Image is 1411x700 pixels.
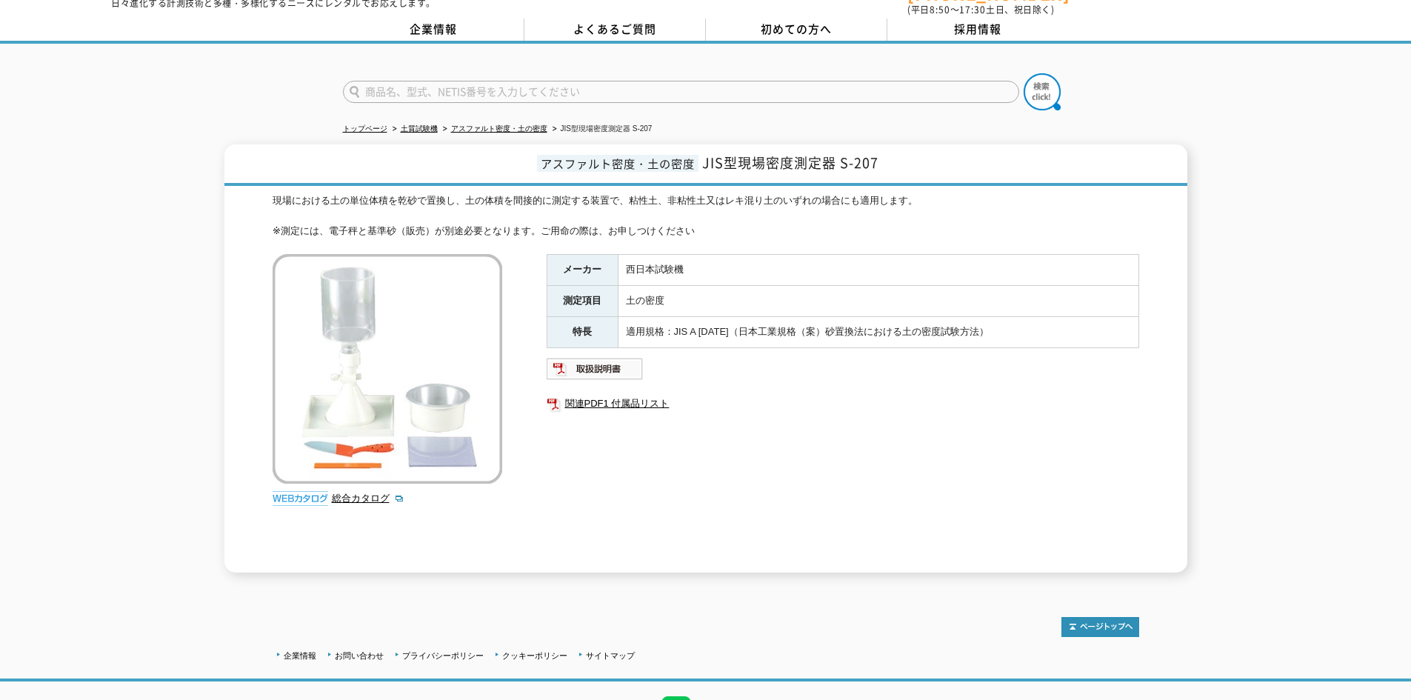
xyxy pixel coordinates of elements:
img: 取扱説明書 [547,357,644,381]
a: トップページ [343,124,387,133]
a: 初めての方へ [706,19,887,41]
img: トップページへ [1061,617,1139,637]
li: JIS型現場密度測定器 S-207 [550,121,653,137]
a: 総合カタログ [332,493,404,504]
span: 8:50 [930,3,950,16]
div: 現場における土の単位体積を乾砂で置換し、土の体積を間接的に測定する装置で、粘性土、非粘性土又はレキ混り土のいずれの場合にも適用します。 ※測定には、電子秤と基準砂（販売）が別途必要となります。ご... [273,193,1139,239]
a: 関連PDF1 付属品リスト [547,394,1139,413]
span: JIS型現場密度測定器 S-207 [702,153,878,173]
a: 取扱説明書 [547,367,644,378]
td: 適用規格：JIS A [DATE]（日本工業規格（案）砂置換法における土の密度試験方法） [618,316,1138,347]
a: 採用情報 [887,19,1069,41]
img: webカタログ [273,491,328,506]
a: よくあるご質問 [524,19,706,41]
a: 企業情報 [343,19,524,41]
a: 企業情報 [284,651,316,660]
a: プライバシーポリシー [402,651,484,660]
a: お問い合わせ [335,651,384,660]
img: JIS型現場密度測定器 S-207 [273,254,502,484]
span: (平日 ～ 土日、祝日除く) [907,3,1054,16]
td: 西日本試験機 [618,255,1138,286]
th: 特長 [547,316,618,347]
th: 測定項目 [547,286,618,317]
span: 初めての方へ [761,21,832,37]
th: メーカー [547,255,618,286]
input: 商品名、型式、NETIS番号を入力してください [343,81,1019,103]
a: サイトマップ [586,651,635,660]
span: アスファルト密度・土の密度 [537,155,698,172]
a: 土質試験機 [401,124,438,133]
a: アスファルト密度・土の密度 [451,124,547,133]
td: 土の密度 [618,286,1138,317]
a: クッキーポリシー [502,651,567,660]
img: btn_search.png [1024,73,1061,110]
span: 17:30 [959,3,986,16]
